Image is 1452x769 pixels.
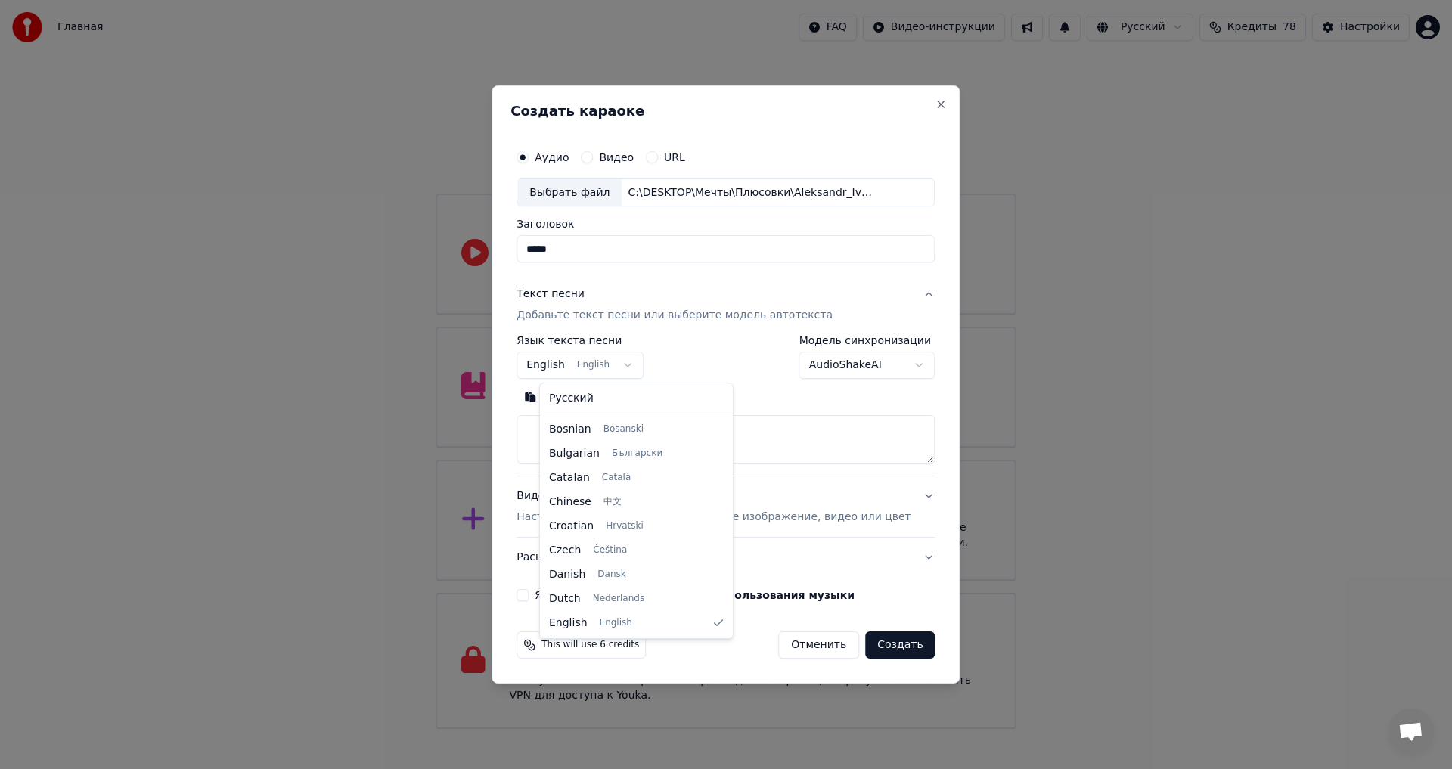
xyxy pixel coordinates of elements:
[602,472,631,484] span: Català
[549,567,585,582] span: Danish
[600,617,632,629] span: English
[593,593,644,605] span: Nederlands
[549,470,590,485] span: Catalan
[549,519,594,534] span: Croatian
[549,495,591,510] span: Chinese
[549,391,594,406] span: Русский
[549,591,581,606] span: Dutch
[606,520,644,532] span: Hrvatski
[603,496,622,508] span: 中文
[549,616,588,631] span: English
[597,569,625,581] span: Dansk
[612,448,662,460] span: Български
[549,446,600,461] span: Bulgarian
[549,543,581,558] span: Czech
[549,422,591,437] span: Bosnian
[593,544,627,557] span: Čeština
[603,423,644,436] span: Bosanski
